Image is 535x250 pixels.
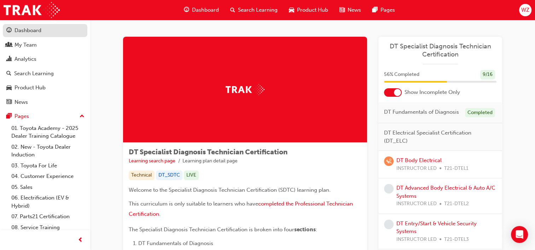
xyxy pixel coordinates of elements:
a: car-iconProduct Hub [283,3,334,17]
button: Pages [3,110,87,123]
a: DT Entry/Start & Vehicle Security Systems [396,220,477,235]
a: guage-iconDashboard [178,3,225,17]
span: pages-icon [372,6,378,14]
div: Technical [129,171,155,180]
span: . [159,211,161,217]
a: Analytics [3,53,87,66]
a: completed the Professional Technician Certification [129,201,354,217]
div: Product Hub [14,84,46,92]
a: 06. Electrification (EV & Hybrid) [8,192,87,211]
span: Search Learning [238,6,278,14]
a: Learning search page [129,158,175,164]
img: Trak [4,2,60,18]
button: DashboardMy TeamAnalyticsSearch LearningProduct HubNews [3,23,87,110]
span: The Specialist Diagnosis Technician Certification is broken into four [129,226,294,233]
a: 02. New - Toyota Dealer Induction [8,142,87,160]
div: Open Intercom Messenger [511,226,528,243]
span: news-icon [6,99,12,106]
a: Product Hub [3,81,87,94]
span: This curriculum is only suitable to learners who have [129,201,258,207]
span: sections [294,226,316,233]
span: chart-icon [6,56,12,63]
span: News [348,6,361,14]
a: 04. Customer Experience [8,171,87,182]
span: DT Specialist Diagnosis Technician Certification [129,148,287,156]
span: INSTRUCTOR LED [396,200,437,208]
span: INSTRUCTOR LED [396,236,437,244]
span: Welcome to the Specialist Diagnosis Technician Certification (SDTC) learning plan. [129,187,331,193]
span: guage-icon [184,6,189,14]
span: T21-DTEL3 [444,236,469,244]
span: DT Fundamentals of Diagnosis [384,108,459,116]
div: News [14,98,28,106]
div: My Team [14,41,37,49]
span: Product Hub [297,6,328,14]
img: Trak [226,84,264,95]
a: DT Advanced Body Electrical & Auto A/C Systems [396,185,495,199]
span: WZ [521,6,529,14]
span: learningRecordVerb_WAITLIST-icon [384,156,394,166]
span: learningRecordVerb_NONE-icon [384,184,394,194]
span: car-icon [6,85,12,91]
span: up-icon [80,112,85,121]
span: Show Incomplete Only [405,88,460,96]
span: : [316,226,317,233]
span: DT Fundamentals of Diagnosis [138,240,213,246]
span: prev-icon [78,236,83,245]
span: learningRecordVerb_NONE-icon [384,220,394,229]
span: Dashboard [192,6,219,14]
span: pages-icon [6,113,12,120]
li: Learning plan detail page [182,157,238,165]
a: DT Specialist Diagnosis Technician Certification [384,42,496,58]
span: people-icon [6,42,12,48]
a: pages-iconPages [367,3,401,17]
span: car-icon [289,6,294,14]
a: news-iconNews [334,3,367,17]
span: INSTRUCTOR LED [396,165,437,173]
span: guage-icon [6,28,12,34]
div: 9 / 16 [480,70,495,79]
span: search-icon [6,71,11,77]
a: 07. Parts21 Certification [8,211,87,222]
div: Analytics [14,55,36,63]
a: News [3,96,87,109]
a: search-iconSearch Learning [225,3,283,17]
a: Dashboard [3,24,87,37]
a: 01. Toyota Academy - 2025 Dealer Training Catalogue [8,123,87,142]
div: Search Learning [14,70,54,78]
div: LIVE [184,171,199,180]
div: DT_SDTC [156,171,182,180]
span: 56 % Completed [384,71,419,79]
a: My Team [3,38,87,52]
div: Pages [14,112,29,120]
span: news-icon [339,6,345,14]
a: 05. Sales [8,182,87,193]
a: Search Learning [3,67,87,80]
span: Pages [380,6,395,14]
button: WZ [519,4,531,16]
a: 08. Service Training [8,222,87,233]
div: Dashboard [14,26,41,35]
div: Completed [465,108,495,118]
span: search-icon [230,6,235,14]
a: DT Body Electrical [396,157,442,163]
span: T21-DTEL1 [444,165,469,173]
a: 03. Toyota For Life [8,160,87,171]
span: T21-DTEL2 [444,200,469,208]
span: DT Electrical Specialist Certification (DT_ELC) [384,129,491,145]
